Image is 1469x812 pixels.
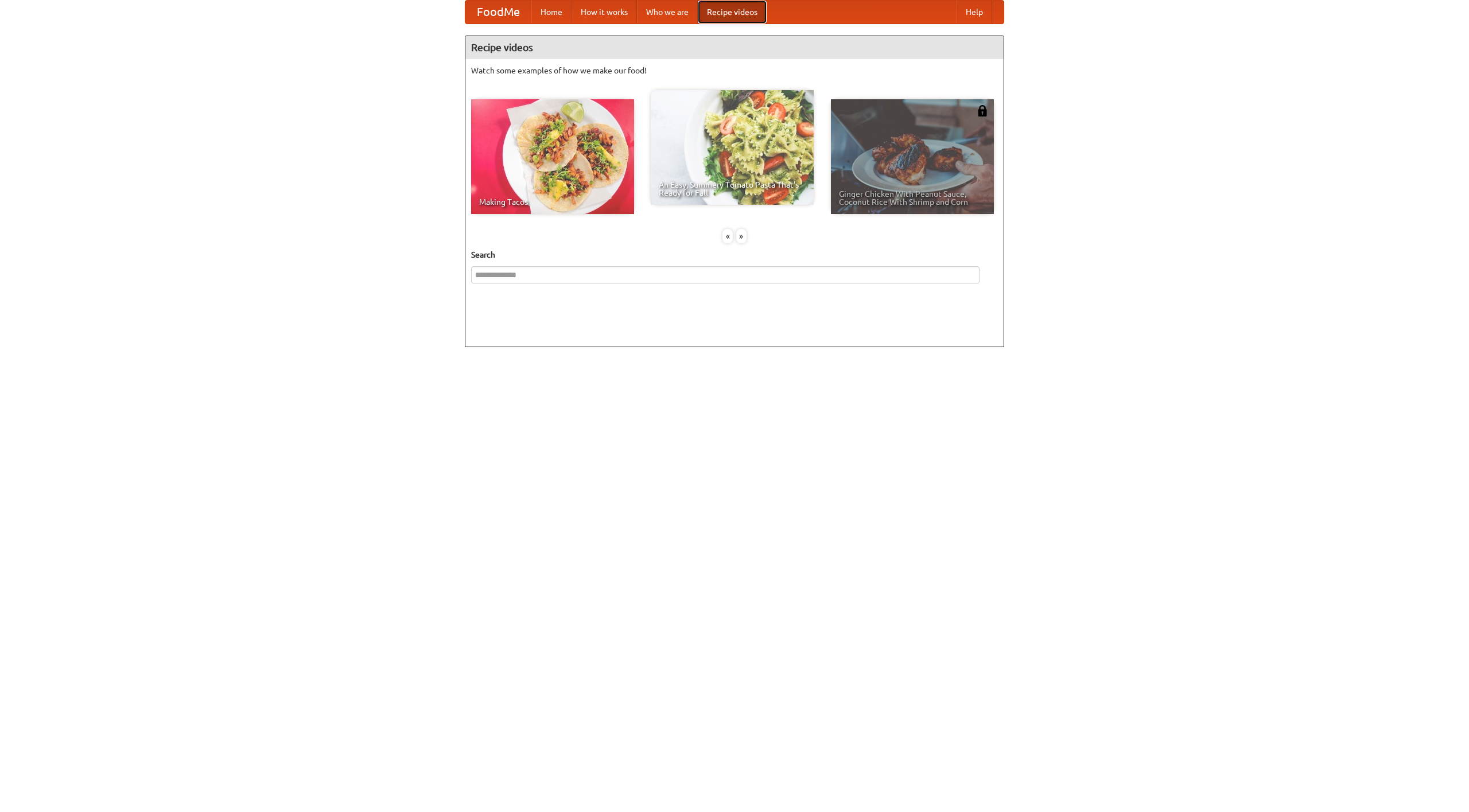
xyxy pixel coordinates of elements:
div: « [722,229,733,243]
a: How it works [572,1,637,24]
a: Recipe videos [698,1,767,24]
h4: Recipe videos [465,36,1004,59]
span: Making Tacos [479,198,626,206]
h5: Search [471,249,998,261]
a: FoodMe [465,1,531,24]
div: » [736,229,747,243]
a: Home [531,1,572,24]
a: Making Tacos [471,99,634,214]
img: 483408.png [977,105,988,116]
a: Help [957,1,992,24]
a: Who we are [637,1,698,24]
span: An Easy, Summery Tomato Pasta That's Ready for Fall [659,181,806,197]
a: An Easy, Summery Tomato Pasta That's Ready for Fall [651,90,814,205]
p: Watch some examples of how we make our food! [471,65,998,76]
